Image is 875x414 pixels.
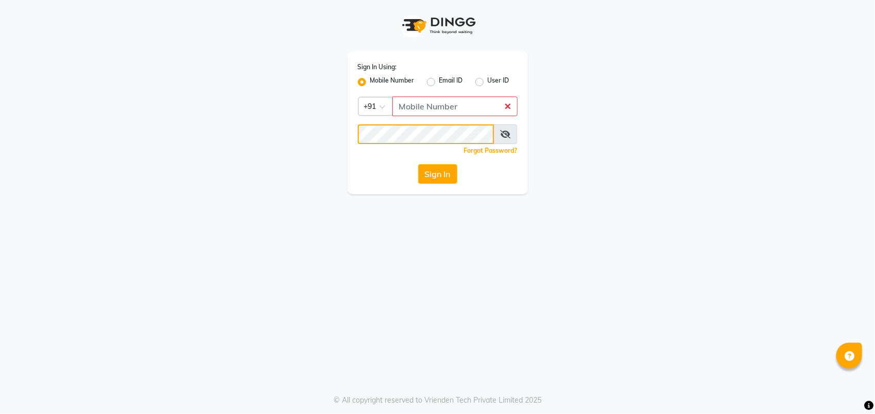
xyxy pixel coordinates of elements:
label: User ID [488,76,509,88]
label: Email ID [439,76,463,88]
label: Mobile Number [370,76,415,88]
input: Username [358,124,494,144]
input: Username [392,97,518,116]
a: Forgot Password? [464,147,518,154]
button: Sign In [418,164,457,184]
label: Sign In Using: [358,62,397,72]
img: logo1.svg [397,10,479,41]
